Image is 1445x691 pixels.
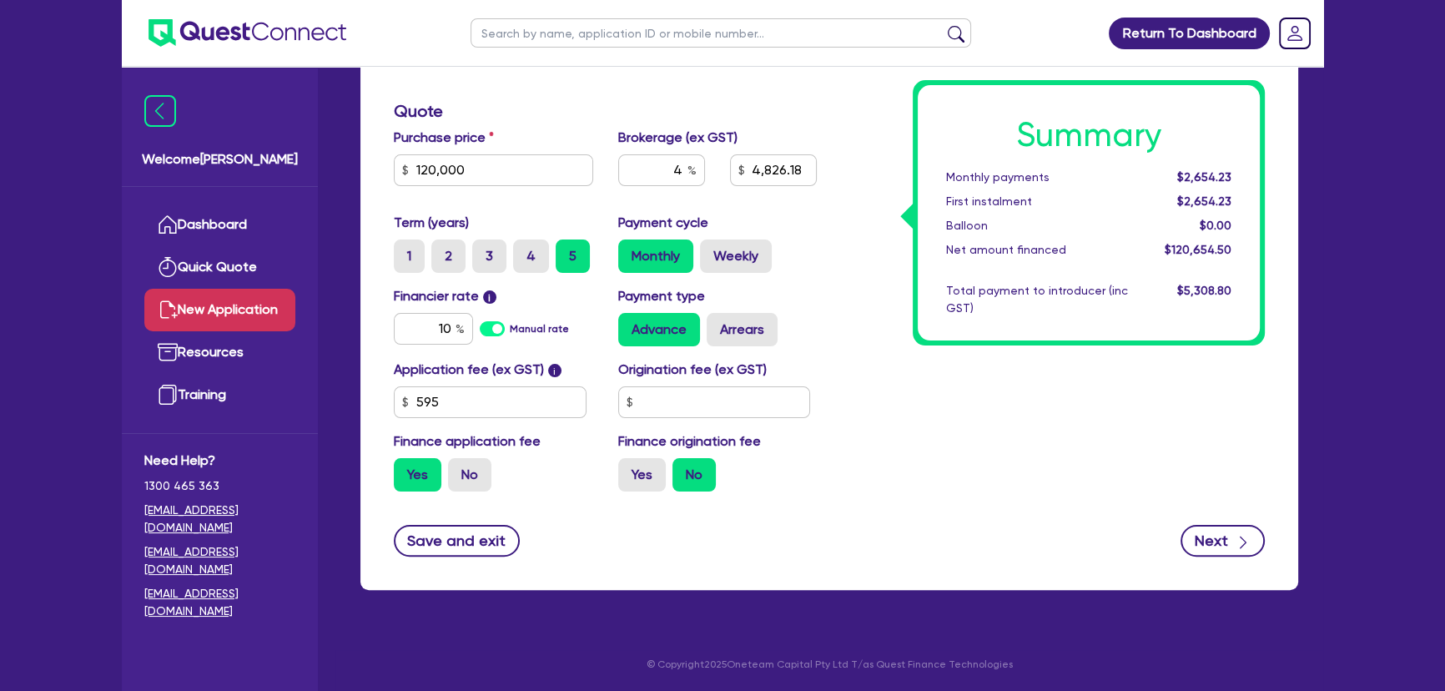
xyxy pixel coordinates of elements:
[618,313,700,346] label: Advance
[448,458,491,492] label: No
[934,193,1140,210] div: First instalment
[471,18,971,48] input: Search by name, application ID or mobile number...
[144,502,295,537] a: [EMAIL_ADDRESS][DOMAIN_NAME]
[1181,525,1265,557] button: Next
[618,240,693,273] label: Monthly
[548,364,561,377] span: i
[1273,12,1317,55] a: Dropdown toggle
[144,451,295,471] span: Need Help?
[472,240,506,273] label: 3
[1177,284,1231,297] span: $5,308.80
[431,240,466,273] label: 2
[618,213,708,233] label: Payment cycle
[934,241,1140,259] div: Net amount financed
[144,246,295,289] a: Quick Quote
[158,342,178,362] img: resources
[934,169,1140,186] div: Monthly payments
[349,657,1310,672] p: © Copyright 2025 Oneteam Capital Pty Ltd T/as Quest Finance Technologies
[158,385,178,405] img: training
[394,360,544,380] label: Application fee (ex GST)
[394,458,441,492] label: Yes
[1177,170,1231,184] span: $2,654.23
[618,360,767,380] label: Origination fee (ex GST)
[144,204,295,246] a: Dashboard
[1165,243,1231,256] span: $120,654.50
[144,585,295,620] a: [EMAIL_ADDRESS][DOMAIN_NAME]
[144,95,176,127] img: icon-menu-close
[618,128,738,148] label: Brokerage (ex GST)
[394,128,494,148] label: Purchase price
[394,101,817,121] h3: Quote
[934,217,1140,235] div: Balloon
[394,286,496,306] label: Financier rate
[158,300,178,320] img: new-application
[144,477,295,495] span: 1300 465 363
[556,240,590,273] label: 5
[618,431,761,451] label: Finance origination fee
[1200,219,1231,232] span: $0.00
[1109,18,1270,49] a: Return To Dashboard
[158,257,178,277] img: quick-quote
[946,115,1231,155] h1: Summary
[144,374,295,416] a: Training
[618,458,666,492] label: Yes
[144,331,295,374] a: Resources
[394,431,541,451] label: Finance application fee
[707,313,778,346] label: Arrears
[142,149,298,169] span: Welcome [PERSON_NAME]
[394,525,520,557] button: Save and exit
[1177,194,1231,208] span: $2,654.23
[700,240,772,273] label: Weekly
[149,19,346,47] img: quest-connect-logo-blue
[510,321,569,336] label: Manual rate
[394,213,469,233] label: Term (years)
[483,290,496,304] span: i
[513,240,549,273] label: 4
[934,282,1140,317] div: Total payment to introducer (inc GST)
[144,289,295,331] a: New Application
[394,240,425,273] label: 1
[672,458,716,492] label: No
[144,543,295,578] a: [EMAIL_ADDRESS][DOMAIN_NAME]
[618,286,705,306] label: Payment type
